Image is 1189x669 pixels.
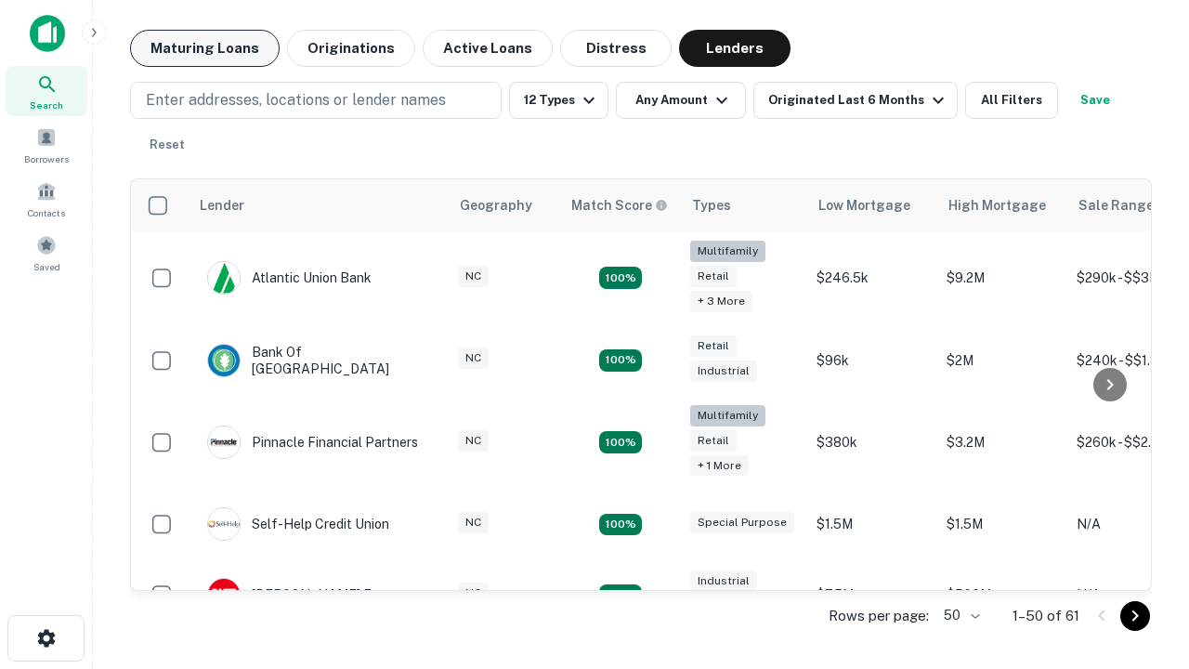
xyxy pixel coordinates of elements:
button: Enter addresses, locations or lender names [130,82,502,119]
div: Matching Properties: 11, hasApolloMatch: undefined [599,514,642,536]
a: Borrowers [6,120,87,170]
td: $7.5M [807,559,937,630]
th: High Mortgage [937,179,1067,231]
div: NC [458,266,489,287]
h6: Match Score [571,195,664,216]
img: picture [208,579,240,610]
a: Saved [6,228,87,278]
div: 50 [936,602,983,629]
div: Matching Properties: 15, hasApolloMatch: undefined [599,349,642,372]
img: picture [208,262,240,294]
div: High Mortgage [948,194,1046,216]
div: Retail [690,430,737,452]
div: Multifamily [690,241,765,262]
img: picture [208,345,240,376]
th: Low Mortgage [807,179,937,231]
button: Distress [560,30,672,67]
div: + 3 more [690,291,752,312]
button: Lenders [679,30,790,67]
div: Matching Properties: 18, hasApolloMatch: undefined [599,431,642,453]
div: Lender [200,194,244,216]
button: All Filters [965,82,1058,119]
button: Maturing Loans [130,30,280,67]
td: $500M [937,559,1067,630]
td: $380k [807,396,937,490]
div: Capitalize uses an advanced AI algorithm to match your search with the best lender. The match sco... [571,195,668,216]
button: Go to next page [1120,601,1150,631]
td: $2M [937,325,1067,396]
div: NC [458,583,489,604]
button: Reset [137,126,197,164]
div: Low Mortgage [818,194,910,216]
p: Enter addresses, locations or lender names [146,89,446,111]
span: Search [30,98,63,112]
div: NC [458,348,489,369]
button: Originated Last 6 Months [753,82,958,119]
button: Active Loans [423,30,553,67]
div: NC [458,430,489,452]
iframe: Chat Widget [1096,461,1189,550]
span: Saved [33,259,60,274]
div: Retail [690,266,737,287]
th: Lender [189,179,449,231]
td: $96k [807,325,937,396]
div: Atlantic Union Bank [207,261,372,295]
div: + 1 more [690,455,749,477]
td: $9.2M [937,231,1067,325]
td: $246.5k [807,231,937,325]
div: Originated Last 6 Months [768,89,949,111]
div: Bank Of [GEOGRAPHIC_DATA] [207,344,430,377]
th: Types [681,179,807,231]
td: $1.5M [937,489,1067,559]
th: Geography [449,179,560,231]
div: Matching Properties: 14, hasApolloMatch: undefined [599,584,642,607]
button: 12 Types [509,82,608,119]
div: Industrial [690,361,757,382]
div: Sale Range [1078,194,1154,216]
img: picture [208,426,240,458]
span: Contacts [28,205,65,220]
a: Search [6,66,87,116]
div: Multifamily [690,405,765,426]
button: Any Amount [616,82,746,119]
div: NC [458,512,489,533]
p: 1–50 of 61 [1013,605,1079,627]
th: Capitalize uses an advanced AI algorithm to match your search with the best lender. The match sco... [560,179,681,231]
div: Industrial [690,571,757,592]
div: [PERSON_NAME] Fargo [207,578,399,611]
div: Retail [690,335,737,357]
a: Contacts [6,174,87,224]
span: Borrowers [24,151,69,166]
div: Special Purpose [690,512,794,533]
td: $3.2M [937,396,1067,490]
img: capitalize-icon.png [30,15,65,52]
td: $1.5M [807,489,937,559]
div: Geography [460,194,532,216]
div: Pinnacle Financial Partners [207,426,418,459]
button: Save your search to get updates of matches that match your search criteria. [1065,82,1125,119]
div: Self-help Credit Union [207,507,389,541]
img: picture [208,508,240,540]
p: Rows per page: [829,605,929,627]
div: Matching Properties: 10, hasApolloMatch: undefined [599,267,642,289]
button: Originations [287,30,415,67]
div: Types [692,194,731,216]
